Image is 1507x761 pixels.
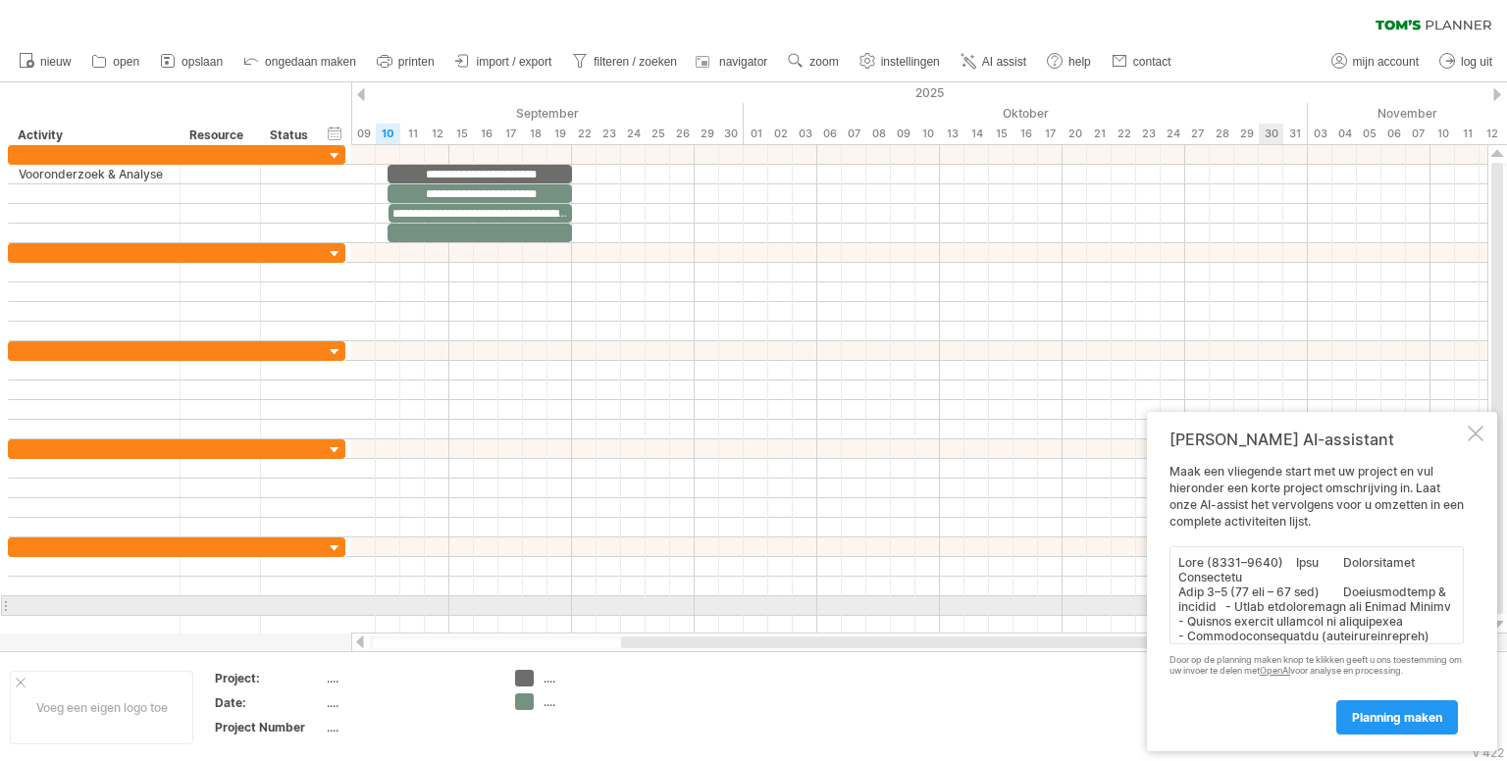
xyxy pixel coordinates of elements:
span: contact [1133,55,1171,69]
a: navigator [693,49,773,75]
div: maandag, 20 Oktober 2025 [1063,124,1087,144]
div: vrijdag, 19 September 2025 [547,124,572,144]
a: printen [372,49,441,75]
a: import / export [450,49,558,75]
span: mijn account [1353,55,1419,69]
span: zoom [809,55,838,69]
div: woensdag, 15 Oktober 2025 [989,124,1013,144]
a: help [1042,49,1097,75]
span: printen [398,55,435,69]
div: Date: [215,694,323,711]
span: opslaan [182,55,223,69]
div: donderdag, 18 September 2025 [523,124,547,144]
a: AI assist [956,49,1032,75]
a: planning maken [1336,700,1458,735]
div: vrijdag, 26 September 2025 [670,124,695,144]
span: AI assist [982,55,1026,69]
div: Project: [215,670,323,686]
div: donderdag, 30 Oktober 2025 [1259,124,1283,144]
div: donderdag, 9 Oktober 2025 [891,124,915,144]
div: dinsdag, 7 Oktober 2025 [842,124,866,144]
div: vrijdag, 3 Oktober 2025 [793,124,817,144]
a: ongedaan maken [238,49,362,75]
div: maandag, 10 November 2025 [1430,124,1455,144]
div: .... [327,694,492,711]
span: filteren / zoeken [594,55,677,69]
span: open [113,55,139,69]
div: September 2025 [204,103,744,124]
a: contact [1107,49,1177,75]
div: [PERSON_NAME] AI-assistant [1169,430,1464,449]
div: Project Number [215,719,323,736]
div: dinsdag, 23 September 2025 [597,124,621,144]
a: nieuw [14,49,77,75]
div: dinsdag, 28 Oktober 2025 [1210,124,1234,144]
span: import / export [477,55,552,69]
div: maandag, 29 September 2025 [695,124,719,144]
div: woensdag, 17 September 2025 [498,124,523,144]
div: Resource [189,126,249,145]
div: dinsdag, 30 September 2025 [719,124,744,144]
div: vrijdag, 17 Oktober 2025 [1038,124,1063,144]
div: maandag, 6 Oktober 2025 [817,124,842,144]
div: donderdag, 2 Oktober 2025 [768,124,793,144]
div: .... [544,670,650,686]
div: Oktober 2025 [744,103,1308,124]
div: dinsdag, 21 Oktober 2025 [1087,124,1112,144]
a: filteren / zoeken [567,49,683,75]
span: navigator [719,55,767,69]
span: planning maken [1352,710,1442,725]
div: woensdag, 1 Oktober 2025 [744,124,768,144]
a: OpenAI [1260,665,1290,676]
div: woensdag, 22 Oktober 2025 [1112,124,1136,144]
div: maandag, 27 Oktober 2025 [1185,124,1210,144]
div: v 422 [1473,745,1504,760]
div: woensdag, 10 September 2025 [376,124,400,144]
div: vrijdag, 24 Oktober 2025 [1161,124,1185,144]
div: donderdag, 11 September 2025 [400,124,425,144]
div: vrijdag, 10 Oktober 2025 [915,124,940,144]
div: maandag, 13 Oktober 2025 [940,124,964,144]
div: vrijdag, 7 November 2025 [1406,124,1430,144]
div: vrijdag, 12 September 2025 [425,124,449,144]
div: donderdag, 23 Oktober 2025 [1136,124,1161,144]
div: woensdag, 24 September 2025 [621,124,646,144]
span: nieuw [40,55,71,69]
div: donderdag, 6 November 2025 [1381,124,1406,144]
div: donderdag, 16 Oktober 2025 [1013,124,1038,144]
div: Door op de planning maken knop te klikken geeft u ons toestemming om uw invoer te delen met voor ... [1169,655,1464,677]
div: Activity [18,126,169,145]
a: instellingen [855,49,946,75]
div: woensdag, 12 November 2025 [1480,124,1504,144]
div: woensdag, 29 Oktober 2025 [1234,124,1259,144]
div: maandag, 15 September 2025 [449,124,474,144]
div: Maak een vliegende start met uw project en vul hieronder een korte project omschrijving in. Laat ... [1169,464,1464,734]
div: dinsdag, 16 September 2025 [474,124,498,144]
a: opslaan [155,49,229,75]
div: .... [544,693,650,710]
div: dinsdag, 14 Oktober 2025 [964,124,989,144]
div: .... [327,719,492,736]
div: dinsdag, 11 November 2025 [1455,124,1480,144]
div: maandag, 3 November 2025 [1308,124,1332,144]
a: zoom [783,49,844,75]
div: maandag, 22 September 2025 [572,124,597,144]
div: Vooronderzoek & Analyse [19,165,170,183]
div: Voeg een eigen logo toe [10,671,193,744]
div: vrijdag, 31 Oktober 2025 [1283,124,1308,144]
span: ongedaan maken [265,55,356,69]
a: log uit [1434,49,1498,75]
span: log uit [1461,55,1492,69]
div: woensdag, 5 November 2025 [1357,124,1381,144]
div: woensdag, 8 Oktober 2025 [866,124,891,144]
div: dinsdag, 9 September 2025 [351,124,376,144]
span: instellingen [881,55,940,69]
div: .... [327,670,492,686]
div: Status [270,126,313,145]
span: help [1068,55,1091,69]
div: donderdag, 25 September 2025 [646,124,670,144]
div: dinsdag, 4 November 2025 [1332,124,1357,144]
a: mijn account [1326,49,1425,75]
a: open [86,49,145,75]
